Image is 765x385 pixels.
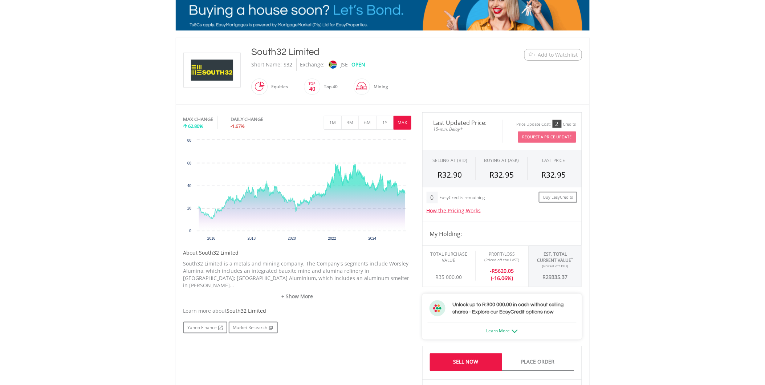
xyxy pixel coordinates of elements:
div: Profit/Loss [481,251,523,257]
button: 6M [359,116,377,130]
span: - [490,267,492,274]
a: Market Research [229,322,278,333]
div: Equities [268,78,288,96]
div: Mining [370,78,388,96]
span: Last Updated Price: [428,120,497,126]
span: 62.80% [188,123,204,129]
text: 2018 [247,236,256,240]
span: R32.95 [542,170,566,180]
a: Buy EasyCredits [539,192,577,203]
a: Learn More [487,328,518,334]
span: 29335.37 [546,273,568,280]
div: Learn more about [183,307,411,315]
div: Short Name: [252,58,282,71]
span: South32 Limited [227,307,266,314]
h4: My Holding: [430,230,574,238]
button: 1Y [376,116,394,130]
div: Total Purchase Value [428,251,470,263]
h5: About South32 Limited [183,249,411,256]
p: South32 Limited is a metals and mining company. The Company's segments include Worsley Alumina, w... [183,260,411,289]
div: OPEN [352,58,366,71]
a: Yahoo Finance [183,322,227,333]
a: + Show More [183,293,411,300]
img: Watchlist [528,52,534,57]
button: Request A Price Update [518,131,576,143]
img: ec-arrow-down.png [512,330,518,333]
span: R32.90 [438,170,462,180]
text: 2024 [368,236,377,240]
span: + Add to Watchlist [534,51,578,58]
div: Price Update Cost: [517,122,551,127]
div: 0 [427,192,438,203]
h3: Unlock up to R 300 000.00 in cash without selling shares - Explore our EasyCredit options now [453,301,575,316]
div: South32 Limited [252,45,480,58]
div: EasyCredits remaining [439,195,485,201]
text: 80 [187,138,191,142]
a: Sell Now [430,353,502,371]
div: Top 40 [321,78,338,96]
a: Place Order [502,353,574,371]
text: 0 [189,229,191,233]
button: 1M [324,116,342,130]
img: jse.png [329,61,337,69]
div: 2 [553,120,562,128]
a: How the Pricing Works [427,207,481,214]
img: ec-flower.svg [430,300,445,316]
span: R35 000.00 [436,273,462,280]
text: 40 [187,184,191,188]
div: Est. Total Current Value [534,251,576,263]
div: JSE [341,58,348,71]
div: MAX CHANGE [183,116,213,123]
span: R32.95 [489,170,514,180]
div: R [534,268,576,281]
text: 2016 [207,236,216,240]
text: 2020 [288,236,296,240]
svg: Interactive chart [183,137,411,246]
div: (Priced off the LAST) [481,257,523,262]
span: 15-min. Delay* [428,126,497,133]
text: 20 [187,206,191,210]
div: SELLING AT (BID) [432,157,467,163]
span: -1.67% [231,123,245,129]
button: 3M [341,116,359,130]
div: Credits [563,122,576,127]
text: 2022 [328,236,336,240]
img: EQU.ZA.S32.png [185,53,239,87]
div: Exchange: [300,58,325,71]
div: Chart. Highcharts interactive chart. [183,137,411,246]
span: BUYING AT (ASK) [484,157,519,163]
div: LAST PRICE [542,157,565,163]
div: S32 [284,58,293,71]
div: (Priced off BID) [534,263,576,268]
div: R [481,262,523,282]
button: Watchlist + Add to Watchlist [524,49,582,61]
div: DAILY CHANGE [231,116,288,123]
button: MAX [394,116,411,130]
span: 5620.05 (-16.06%) [491,267,514,281]
text: 60 [187,161,191,165]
